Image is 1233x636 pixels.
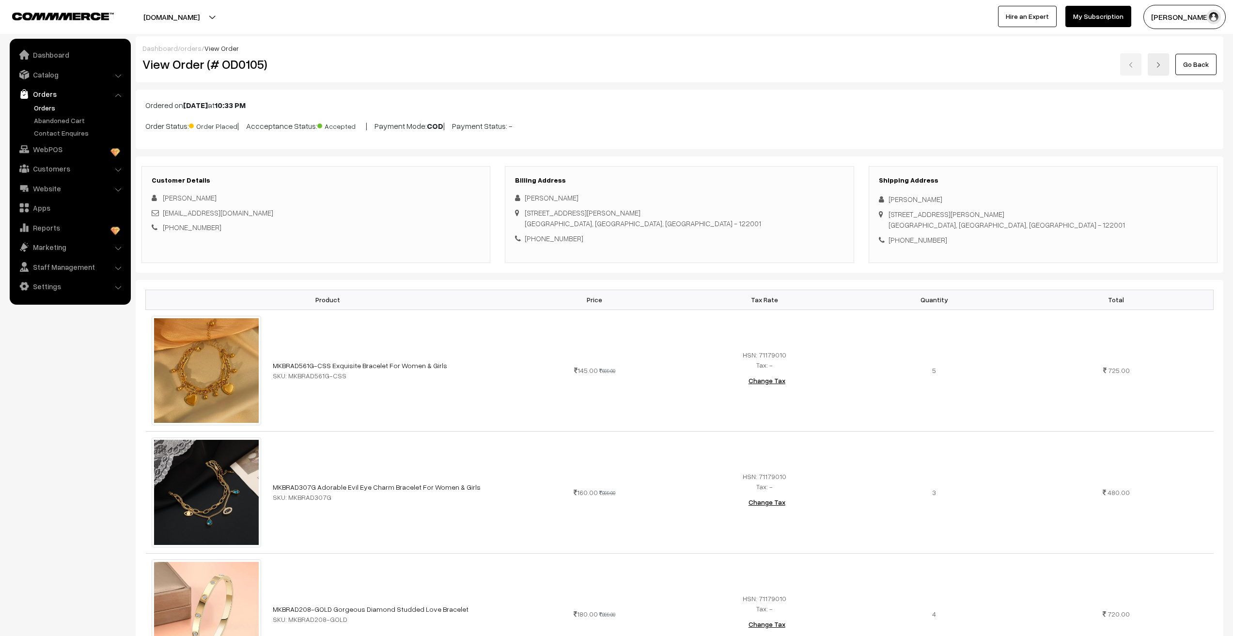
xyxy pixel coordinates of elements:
[317,119,366,131] span: Accepted
[12,180,127,197] a: Website
[879,194,1207,205] div: [PERSON_NAME]
[679,290,849,310] th: Tax Rate
[1155,62,1161,68] img: right-arrow.png
[998,6,1057,27] a: Hire an Expert
[12,13,114,20] img: COMMMERCE
[31,103,127,113] a: Orders
[1108,366,1130,374] span: 725.00
[741,614,793,635] button: Change Tax
[273,492,504,502] div: SKU: MKBRAD307G
[510,290,680,310] th: Price
[12,258,127,276] a: Staff Management
[932,610,936,618] span: 4
[12,140,127,158] a: WebPOS
[743,472,786,491] span: HSN: 71179010 Tax: -
[273,371,504,381] div: SKU: MKBRAD561G-CSS
[189,119,237,131] span: Order Placed
[743,594,786,613] span: HSN: 71179010 Tax: -
[163,193,217,202] span: [PERSON_NAME]
[146,290,510,310] th: Product
[145,119,1214,132] p: Order Status: | Accceptance Status: | Payment Mode: | Payment Status: -
[12,199,127,217] a: Apps
[574,610,598,618] span: 180.00
[145,99,1214,111] p: Ordered on at
[12,219,127,236] a: Reports
[427,121,443,131] b: COD
[1206,10,1221,24] img: user
[879,176,1207,185] h3: Shipping Address
[574,366,598,374] span: 145.00
[599,368,615,374] strike: 699.00
[273,483,481,491] a: MKBRAD307G Adorable Evil Eye Charm Bracelet For Women & Girls
[515,233,843,244] div: [PHONE_NUMBER]
[889,209,1125,231] div: [STREET_ADDRESS][PERSON_NAME] [GEOGRAPHIC_DATA], [GEOGRAPHIC_DATA], [GEOGRAPHIC_DATA] - 122001
[525,207,761,229] div: [STREET_ADDRESS][PERSON_NAME] [GEOGRAPHIC_DATA], [GEOGRAPHIC_DATA], [GEOGRAPHIC_DATA] - 122001
[741,370,793,391] button: Change Tax
[932,488,936,496] span: 3
[142,44,178,52] a: Dashboard
[1108,610,1130,618] span: 720.00
[31,115,127,125] a: Abandoned Cart
[109,5,234,29] button: [DOMAIN_NAME]
[152,316,261,425] img: 561g-1.jpg
[142,43,1217,53] div: / /
[849,290,1019,310] th: Quantity
[12,10,97,21] a: COMMMERCE
[152,437,261,547] img: imagg3ydbjmnqfhz.jpeg
[273,614,504,624] div: SKU: MKBRAD208-GOLD
[183,100,208,110] b: [DATE]
[204,44,239,52] span: View Order
[12,66,127,83] a: Catalog
[273,605,468,613] a: MKBRAD208-GOLD Gorgeous Diamond Studded Love Bracelet
[12,238,127,256] a: Marketing
[1175,54,1217,75] a: Go Back
[515,192,843,203] div: [PERSON_NAME]
[599,611,615,618] strike: 899.00
[12,278,127,295] a: Settings
[599,490,615,496] strike: 899.00
[273,361,447,370] a: MKBRAD561G-CSS Exquisite Bracelet For Women & Girls
[163,208,273,217] a: [EMAIL_ADDRESS][DOMAIN_NAME]
[12,46,127,63] a: Dashboard
[163,223,221,232] a: [PHONE_NUMBER]
[1065,6,1131,27] a: My Subscription
[215,100,246,110] b: 10:33 PM
[152,176,480,185] h3: Customer Details
[142,57,491,72] h2: View Order (# OD0105)
[180,44,202,52] a: orders
[1108,488,1130,496] span: 480.00
[741,492,793,513] button: Change Tax
[879,234,1207,246] div: [PHONE_NUMBER]
[743,351,786,369] span: HSN: 71179010 Tax: -
[31,128,127,138] a: Contact Enquires
[12,160,127,177] a: Customers
[515,176,843,185] h3: Billing Address
[1143,5,1226,29] button: [PERSON_NAME]
[932,366,936,374] span: 5
[12,85,127,103] a: Orders
[574,488,598,496] span: 160.00
[1019,290,1214,310] th: Total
